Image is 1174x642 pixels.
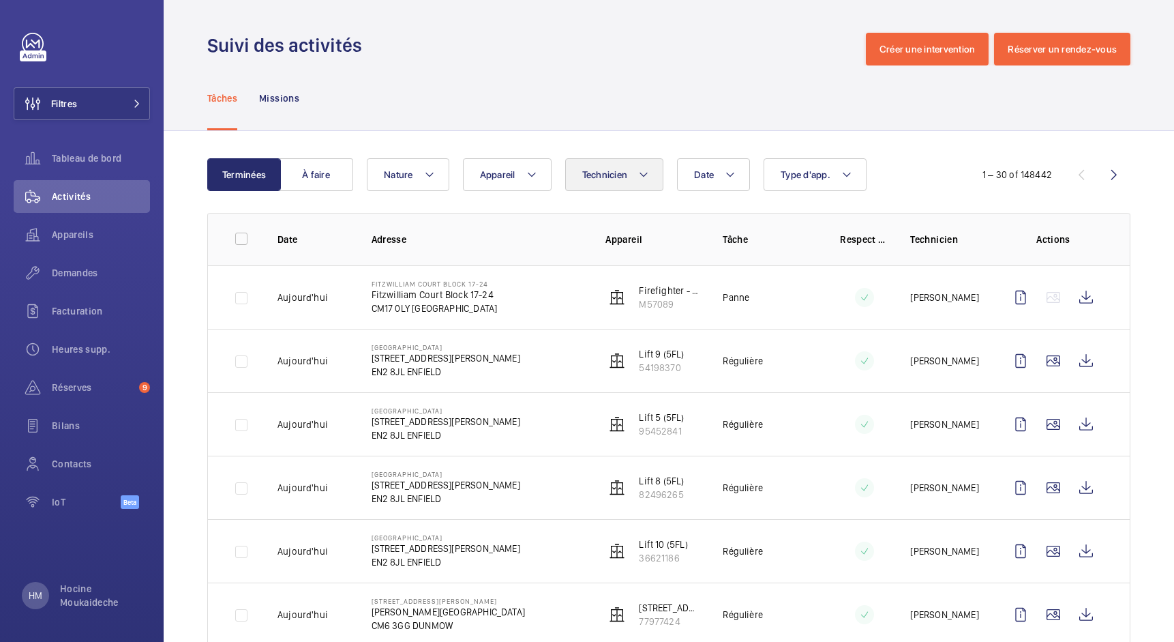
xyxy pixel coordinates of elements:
[52,419,150,433] span: Bilans
[609,480,625,496] img: elevator.svg
[605,233,701,246] p: Appareil
[639,551,687,565] p: 36621186
[840,233,888,246] p: Respect délai
[910,291,978,304] p: [PERSON_NAME]
[277,481,328,495] p: Aujourd'hui
[52,304,150,318] span: Facturation
[639,297,701,311] p: M57089
[207,33,370,58] h1: Suivi des activités
[277,354,328,368] p: Aujourd'hui
[639,488,684,501] p: 82496265
[639,474,684,488] p: Lift 8 (5FL)
[639,601,701,615] p: [STREET_ADDRESS][PERSON_NAME]
[609,416,625,433] img: elevator.svg
[51,97,77,111] span: Filtres
[367,158,449,191] button: Nature
[372,365,520,379] p: EN2 8JL ENFIELD
[866,33,989,65] button: Créer une intervention
[639,347,684,361] p: Lift 9 (5FL)
[723,291,749,304] p: Panne
[372,407,520,415] p: [GEOGRAPHIC_DATA]
[277,608,328,622] p: Aujourd'hui
[52,151,150,165] span: Tableau de bord
[910,418,978,431] p: [PERSON_NAME]
[384,169,413,180] span: Nature
[609,353,625,369] img: elevator.svg
[639,411,684,424] p: Lift 5 (5FL)
[480,169,515,180] span: Appareil
[582,169,628,180] span: Technicien
[609,289,625,306] img: elevator.svg
[52,381,134,394] span: Réserves
[1004,233,1102,246] p: Actions
[910,544,978,558] p: [PERSON_NAME]
[372,288,498,302] p: Fitzwilliam Court Block 17-24
[723,233,818,246] p: Tâche
[372,233,584,246] p: Adresse
[139,382,150,393] span: 9
[677,158,750,191] button: Date
[52,266,150,280] span: Demandes
[764,158,867,191] button: Type d'app.
[372,542,520,555] p: [STREET_ADDRESS][PERSON_NAME]
[372,555,520,569] p: EN2 8JL ENFIELD
[723,354,763,368] p: Régulière
[372,351,520,365] p: [STREET_ADDRESS][PERSON_NAME]
[565,158,664,191] button: Technicien
[277,418,328,431] p: Aujourd'hui
[639,361,684,375] p: 54198370
[52,190,150,203] span: Activités
[121,495,139,509] span: Beta
[372,534,520,542] p: [GEOGRAPHIC_DATA]
[639,284,701,297] p: Firefighter - EPL Passenger Lift
[14,87,150,120] button: Filtres
[723,608,763,622] p: Régulière
[694,169,714,180] span: Date
[994,33,1130,65] button: Réserver un rendez-vous
[280,158,353,191] button: À faire
[982,168,1052,181] div: 1 – 30 of 148442
[910,608,978,622] p: [PERSON_NAME]
[372,478,520,492] p: [STREET_ADDRESS][PERSON_NAME]
[609,607,625,623] img: elevator.svg
[463,158,552,191] button: Appareil
[723,544,763,558] p: Régulière
[372,597,525,605] p: [STREET_ADDRESS][PERSON_NAME]
[723,418,763,431] p: Régulière
[372,415,520,428] p: [STREET_ADDRESS][PERSON_NAME]
[277,233,350,246] p: Date
[52,228,150,242] span: Appareils
[372,302,498,315] p: CM17 0LY [GEOGRAPHIC_DATA]
[372,343,520,351] p: [GEOGRAPHIC_DATA]
[781,169,830,180] span: Type d'app.
[639,615,701,628] p: 77977424
[910,354,978,368] p: [PERSON_NAME]
[259,91,299,105] p: Missions
[277,544,328,558] p: Aujourd'hui
[277,291,328,304] p: Aujourd'hui
[372,280,498,288] p: Fitzwilliam Court Block 17-24
[372,428,520,442] p: EN2 8JL ENFIELD
[52,495,121,509] span: IoT
[372,619,525,632] p: CM6 3GG DUNMOW
[52,342,150,356] span: Heures supp.
[60,582,142,609] p: Hocine Moukaideche
[723,481,763,495] p: Régulière
[910,481,978,495] p: [PERSON_NAME]
[207,158,281,191] button: Terminées
[639,538,687,551] p: Lift 10 (5FL)
[372,605,525,619] p: [PERSON_NAME][GEOGRAPHIC_DATA]
[910,233,982,246] p: Technicien
[207,91,237,105] p: Tâches
[372,492,520,506] p: EN2 8JL ENFIELD
[609,543,625,559] img: elevator.svg
[29,589,42,602] p: HM
[52,457,150,471] span: Contacts
[372,470,520,478] p: [GEOGRAPHIC_DATA]
[639,424,684,438] p: 95452841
